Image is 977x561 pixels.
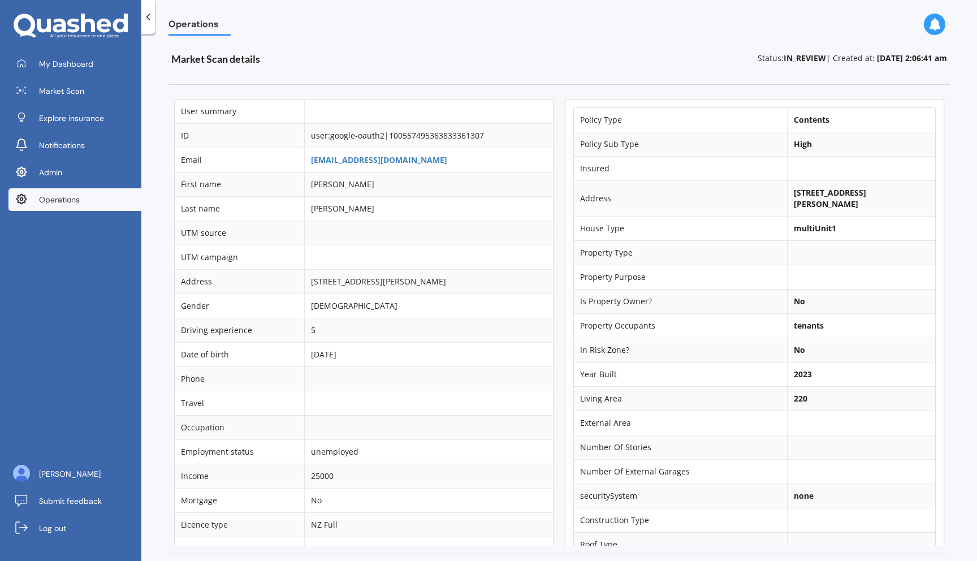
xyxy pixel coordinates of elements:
[574,313,787,338] td: Property Occupants
[39,140,85,151] span: Notifications
[175,318,304,342] td: Driving experience
[304,172,553,196] td: [PERSON_NAME]
[8,463,141,485] a: [PERSON_NAME]
[175,294,304,318] td: Gender
[175,269,304,294] td: Address
[794,393,807,404] b: 220
[175,391,304,415] td: Travel
[794,320,824,331] b: tenants
[175,439,304,464] td: Employment status
[171,53,506,66] h3: Market Scan details
[877,53,947,63] b: [DATE] 2:06:41 am
[304,196,553,221] td: [PERSON_NAME]
[304,512,553,537] td: NZ Full
[574,459,787,484] td: Number Of External Garages
[574,108,787,132] td: Policy Type
[39,58,93,70] span: My Dashboard
[175,464,304,488] td: Income
[574,435,787,459] td: Number Of Stories
[574,338,787,362] td: In Risk Zone?
[304,488,553,512] td: No
[175,366,304,391] td: Phone
[39,167,62,178] span: Admin
[574,156,787,180] td: Insured
[574,508,787,532] td: Construction Type
[175,196,304,221] td: Last name
[794,139,812,149] b: High
[574,265,787,289] td: Property Purpose
[39,113,104,124] span: Explore insurance
[304,294,553,318] td: [DEMOGRAPHIC_DATA]
[794,223,836,234] b: multiUnit1
[794,187,866,209] b: [STREET_ADDRESS][PERSON_NAME]
[39,468,101,480] span: [PERSON_NAME]
[8,107,141,130] a: Explore insurance
[574,386,787,411] td: Living Area
[175,123,304,148] td: ID
[794,296,805,307] b: No
[175,221,304,245] td: UTM source
[574,411,787,435] td: External Area
[8,134,141,157] a: Notifications
[794,114,829,125] b: Contents
[175,488,304,512] td: Mortgage
[175,172,304,196] td: First name
[8,517,141,540] a: Log out
[304,318,553,342] td: 5
[175,100,304,123] td: User summary
[168,19,231,34] span: Operations
[794,369,812,379] b: 2023
[574,216,787,240] td: House Type
[304,123,553,148] td: user:google-oauth2|100557495363833361307
[574,240,787,265] td: Property Type
[39,495,102,507] span: Submit feedback
[175,245,304,269] td: UTM campaign
[8,53,141,75] a: My Dashboard
[8,80,141,102] a: Market Scan
[574,362,787,386] td: Year Built
[175,512,304,537] td: Licence type
[304,269,553,294] td: [STREET_ADDRESS][PERSON_NAME]
[175,342,304,366] td: Date of birth
[574,484,787,508] td: securitySystem
[574,132,787,156] td: Policy Sub Type
[8,490,141,512] a: Submit feedback
[794,344,805,355] b: No
[311,154,447,165] a: [EMAIL_ADDRESS][DOMAIN_NAME]
[8,161,141,184] a: Admin
[794,490,814,501] b: none
[574,532,787,556] td: Roof Type
[175,148,304,172] td: Email
[304,464,553,488] td: 25000
[758,53,947,64] p: Status: | Created at:
[13,465,30,482] img: ALV-UjU6YHOUIM1AGx_4vxbOkaOq-1eqc8a3URkVIJkc_iWYmQ98kTe7fc9QMVOBV43MoXmOPfWPN7JjnmUwLuIGKVePaQgPQ...
[574,289,787,313] td: Is Property Owner?
[8,188,141,211] a: Operations
[39,194,80,205] span: Operations
[784,53,826,63] b: IN_REVIEW
[175,537,304,561] td: Motorcycle licence type
[304,439,553,464] td: unemployed
[175,415,304,439] td: Occupation
[574,180,787,216] td: Address
[39,523,66,534] span: Log out
[39,85,84,97] span: Market Scan
[304,342,553,366] td: [DATE]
